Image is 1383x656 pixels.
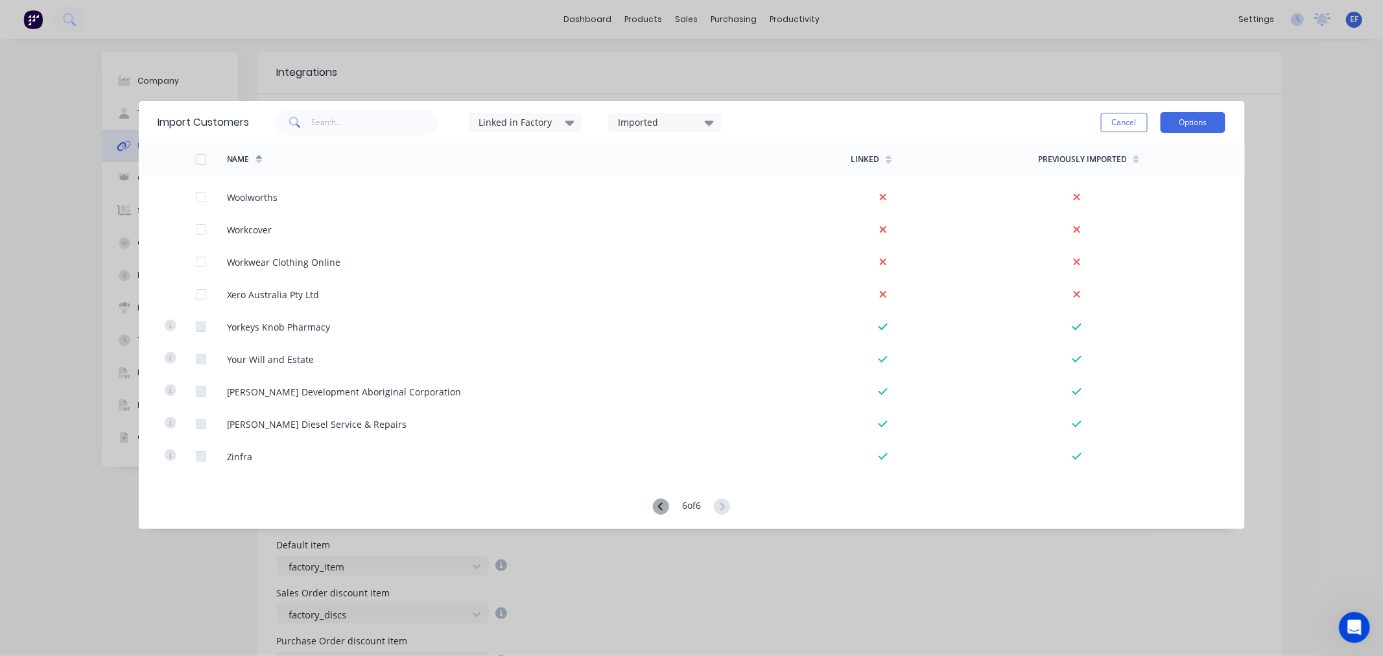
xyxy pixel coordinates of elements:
iframe: Intercom live chat [1339,612,1370,643]
span: 😐 [120,390,139,416]
div: Imported [618,115,700,129]
div: Xero Australia Pty Ltd [227,288,320,301]
div: Name [227,154,250,165]
span: neutral face reaction [113,390,147,416]
div: Your Will and Estate [227,353,314,366]
div: Zinfra [227,450,253,463]
div: [PERSON_NAME] Development Aboriginal Corporation [227,385,462,399]
a: Open in help center [78,432,182,442]
button: Cancel [1101,113,1148,132]
div: Import Customers [158,115,249,130]
div: Linked [851,154,879,165]
div: Yorkeys Knob Pharmacy [227,320,331,334]
div: Workwear Clothing Online [227,255,341,269]
button: Options [1161,112,1225,133]
span: 😃 [154,390,172,416]
div: Woolworths [227,191,278,204]
input: Search... [311,110,438,135]
span: 😞 [86,390,105,416]
div: [PERSON_NAME] Diesel Service & Repairs [227,417,407,431]
div: Previously Imported [1038,154,1127,165]
span: smiley reaction [147,390,180,416]
button: Expand window [203,5,228,30]
div: Close [228,5,251,29]
span: disappointed reaction [79,390,113,416]
div: Workcover [227,223,272,237]
img: Factory [23,10,43,29]
div: Did this answer your question? [16,377,244,391]
div: 6 of 6 [682,498,701,516]
div: Linked in Factory [479,115,560,129]
button: go back [8,5,33,30]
